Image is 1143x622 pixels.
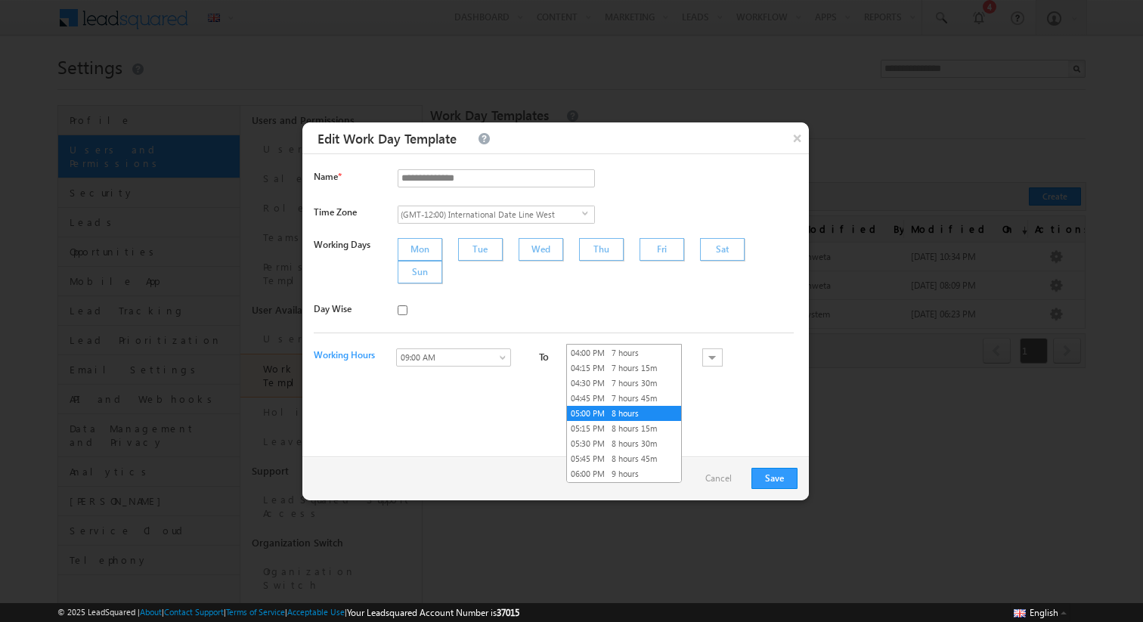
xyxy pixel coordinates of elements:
[398,261,442,283] div: Sun
[347,607,519,618] span: Your Leadsquared Account Number is
[705,472,739,485] a: Cancel
[458,238,503,261] div: Tue
[579,238,624,261] div: Thu
[567,437,681,450] a: 05:30 PM 8 hours 30m
[582,210,594,217] span: select
[164,607,224,617] a: Contact Support
[314,348,383,370] div: Working Hours
[314,126,460,151] span: Edit Work Day Template
[314,169,385,190] div: Name
[314,206,385,227] div: Time Zone
[314,302,385,323] div: Day Wise
[1010,603,1070,621] button: English
[567,361,681,375] a: 04:15 PM 7 hours 15m
[397,351,501,364] span: 09:00 AM
[519,238,563,261] div: Wed
[57,605,519,620] span: © 2025 LeadSquared | | | | |
[567,391,681,405] a: 04:45 PM 7 hours 45m
[640,238,684,261] div: Fri
[287,607,345,617] a: Acceptable Use
[567,407,681,420] a: 05:00 PM 8 hours
[314,238,385,259] div: Working Days
[398,206,582,223] span: (GMT-12:00) International Date Line West
[1030,607,1058,618] span: English
[785,122,810,153] button: ×
[497,607,519,618] span: 37015
[398,238,442,261] div: Mon
[566,344,682,483] ul: 05:00 PM
[567,482,681,496] a: 06:15 PM 9 hours 15m
[567,452,681,466] a: 05:45 PM 8 hours 45m
[567,467,681,481] a: 06:00 PM 9 hours
[567,422,681,435] a: 05:15 PM 8 hours 15m
[700,238,745,261] div: Sat
[532,348,556,370] div: To
[567,346,681,360] a: 04:00 PM 7 hours
[751,468,798,489] button: Save
[567,376,681,390] a: 04:30 PM 7 hours 30m
[396,348,511,367] a: 09:00 AM
[226,607,285,617] a: Terms of Service
[140,607,162,617] a: About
